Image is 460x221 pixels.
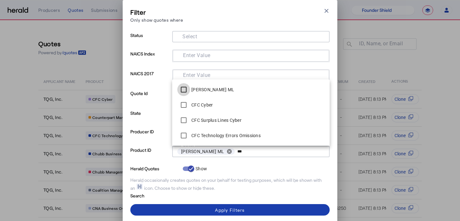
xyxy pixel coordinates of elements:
[130,69,170,89] p: NAICS 2017
[177,147,325,156] mat-chip-grid: Selection
[177,32,325,40] mat-chip-grid: Selection
[183,52,211,58] mat-label: Enter Value
[130,177,330,191] div: Herald occasionally creates quotes on your behalf for testing purposes, which will be shown with ...
[182,33,197,40] mat-label: Select
[178,71,324,79] mat-chip-grid: Selection
[215,207,245,213] div: Apply Filters
[130,191,180,199] p: Search
[190,102,213,108] label: CFC Cyber
[181,148,224,155] span: [PERSON_NAME] ML
[130,164,180,172] p: Herald Quotes
[178,51,324,59] mat-chip-grid: Selection
[190,132,261,139] label: CFC Technology Errors Omissions
[130,127,170,146] p: Producer ID
[130,17,183,23] p: Only show quotes where
[130,109,170,127] p: State
[130,89,170,109] p: Quote Id
[224,149,235,154] button: remove Berkley MP ML
[130,204,330,216] button: Apply Filters
[190,117,241,123] label: CFC Surplus Lines Cyber
[130,31,170,49] p: Status
[190,86,234,93] label: [PERSON_NAME] ML
[194,166,207,172] label: Show
[130,49,170,69] p: NAICS Index
[183,72,211,78] mat-label: Enter Value
[130,8,183,17] h3: Filter
[130,146,170,164] p: Product ID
